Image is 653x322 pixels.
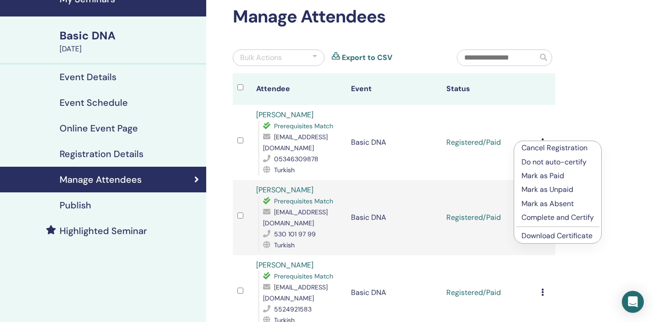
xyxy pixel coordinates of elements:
[274,122,333,130] span: Prerequisites Match
[60,71,116,82] h4: Event Details
[60,28,201,44] div: Basic DNA
[54,28,206,55] a: Basic DNA[DATE]
[346,73,441,105] th: Event
[521,184,594,195] p: Mark as Unpaid
[60,97,128,108] h4: Event Schedule
[346,105,441,180] td: Basic DNA
[274,155,318,163] span: 05346309878
[622,291,644,313] div: Open Intercom Messenger
[274,305,312,313] span: 5524921583
[274,166,295,174] span: Turkish
[263,208,328,227] span: [EMAIL_ADDRESS][DOMAIN_NAME]
[274,230,316,238] span: 530 101 97 99
[521,142,594,153] p: Cancel Registration
[263,133,328,152] span: [EMAIL_ADDRESS][DOMAIN_NAME]
[274,241,295,249] span: Turkish
[521,231,593,240] a: Download Certificate
[60,174,142,185] h4: Manage Attendees
[240,52,282,63] div: Bulk Actions
[60,200,91,211] h4: Publish
[521,157,594,168] p: Do not auto-certify
[233,6,555,27] h2: Manage Attendees
[60,123,138,134] h4: Online Event Page
[521,212,594,223] p: Complete and Certify
[60,148,143,159] h4: Registration Details
[60,44,201,55] div: [DATE]
[263,283,328,302] span: [EMAIL_ADDRESS][DOMAIN_NAME]
[256,110,313,120] a: [PERSON_NAME]
[60,225,147,236] h4: Highlighted Seminar
[346,180,441,255] td: Basic DNA
[442,73,537,105] th: Status
[252,73,346,105] th: Attendee
[274,272,333,280] span: Prerequisites Match
[274,197,333,205] span: Prerequisites Match
[256,260,313,270] a: [PERSON_NAME]
[342,52,392,63] a: Export to CSV
[256,185,313,195] a: [PERSON_NAME]
[521,170,594,181] p: Mark as Paid
[521,198,594,209] p: Mark as Absent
